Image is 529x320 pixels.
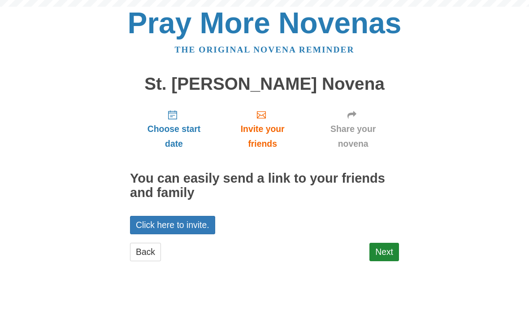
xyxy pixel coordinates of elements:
[307,102,399,156] a: Share your novena
[130,216,215,234] a: Click here to invite.
[227,122,298,151] span: Invite your friends
[175,45,355,54] a: The original novena reminder
[139,122,209,151] span: Choose start date
[130,171,399,200] h2: You can easily send a link to your friends and family
[218,102,307,156] a: Invite your friends
[369,243,399,261] a: Next
[128,6,402,39] a: Pray More Novenas
[316,122,390,151] span: Share your novena
[130,75,399,94] h1: St. [PERSON_NAME] Novena
[130,102,218,156] a: Choose start date
[130,243,161,261] a: Back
